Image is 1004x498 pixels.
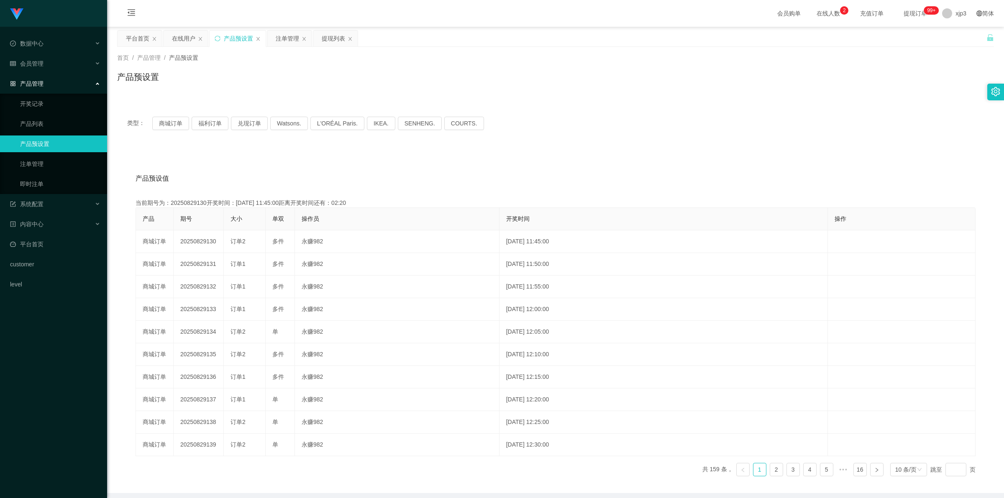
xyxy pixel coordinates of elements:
[231,260,246,267] span: 订单1
[295,343,499,366] td: 永赚982
[740,467,745,472] i: 图标: left
[295,321,499,343] td: 永赚982
[174,321,224,343] td: 20250829134
[820,463,833,476] a: 5
[136,434,174,456] td: 商城订单
[20,115,100,132] a: 产品列表
[169,54,198,61] span: 产品预设置
[272,283,284,290] span: 多件
[870,463,884,476] li: 下一页
[10,40,44,47] span: 数据中心
[348,36,353,41] i: 图标: close
[215,36,220,41] i: 图标: sync
[174,388,224,411] td: 20250829137
[231,419,246,425] span: 订单2
[136,276,174,298] td: 商城订单
[10,8,23,20] img: logo.9652507e.png
[499,253,828,276] td: [DATE] 11:50:00
[136,321,174,343] td: 商城订单
[136,411,174,434] td: 商城订单
[231,283,246,290] span: 订单1
[143,215,154,222] span: 产品
[136,253,174,276] td: 商城订单
[499,411,828,434] td: [DATE] 12:25:00
[180,215,192,222] span: 期号
[854,463,866,476] a: 16
[10,201,44,207] span: 系统配置
[231,328,246,335] span: 订单2
[256,36,261,41] i: 图标: close
[272,306,284,312] span: 多件
[10,221,16,227] i: 图标: profile
[231,238,246,245] span: 订单2
[753,463,766,476] a: 1
[835,215,846,222] span: 操作
[10,201,16,207] i: 图标: form
[272,419,278,425] span: 单
[10,81,16,87] i: 图标: appstore-o
[174,343,224,366] td: 20250829135
[10,256,100,273] a: customer
[117,0,146,27] i: 图标: menu-fold
[174,253,224,276] td: 20250829131
[837,463,850,476] li: 向后 5 页
[917,467,922,473] i: 图标: down
[136,298,174,321] td: 商城订单
[272,215,284,222] span: 单双
[295,411,499,434] td: 永赚982
[499,298,828,321] td: [DATE] 12:00:00
[991,87,1000,96] i: 图标: setting
[499,321,828,343] td: [DATE] 12:05:00
[174,411,224,434] td: 20250829138
[10,61,16,66] i: 图标: table
[136,230,174,253] td: 商城订单
[137,54,161,61] span: 产品管理
[117,71,159,83] h1: 产品预设置
[310,117,364,130] button: L'ORÉAL Paris.
[10,60,44,67] span: 会员管理
[803,463,817,476] li: 4
[295,253,499,276] td: 永赚982
[874,467,879,472] i: 图标: right
[174,366,224,388] td: 20250829136
[136,199,976,207] div: 当前期号为：20250829130开奖时间：[DATE] 11:45:00距离开奖时间还有：02:20
[499,366,828,388] td: [DATE] 12:15:00
[853,463,867,476] li: 16
[976,10,982,16] i: 图标: global
[136,388,174,411] td: 商城订单
[295,434,499,456] td: 永赚982
[499,343,828,366] td: [DATE] 12:10:00
[164,54,166,61] span: /
[231,373,246,380] span: 订单1
[702,463,733,476] li: 共 159 条，
[10,236,100,253] a: 图标: dashboard平台首页
[736,463,750,476] li: 上一页
[174,230,224,253] td: 20250829130
[231,351,246,358] span: 订单2
[20,135,100,152] a: 产品预设置
[930,463,976,476] div: 跳至 页
[174,434,224,456] td: 20250829139
[295,388,499,411] td: 永赚982
[136,174,169,184] span: 产品预设值
[499,276,828,298] td: [DATE] 11:55:00
[152,36,157,41] i: 图标: close
[20,176,100,192] a: 即时注单
[10,80,44,87] span: 产品管理
[302,215,319,222] span: 操作员
[10,276,100,293] a: level
[398,117,442,130] button: SENHENG.
[136,366,174,388] td: 商城订单
[837,463,850,476] span: •••
[132,54,134,61] span: /
[20,156,100,172] a: 注单管理
[786,463,800,476] li: 3
[924,6,939,15] sup: 228
[444,117,484,130] button: COURTS.
[272,328,278,335] span: 单
[812,10,844,16] span: 在线人数
[127,117,152,130] span: 类型：
[136,343,174,366] td: 商城订单
[117,54,129,61] span: 首页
